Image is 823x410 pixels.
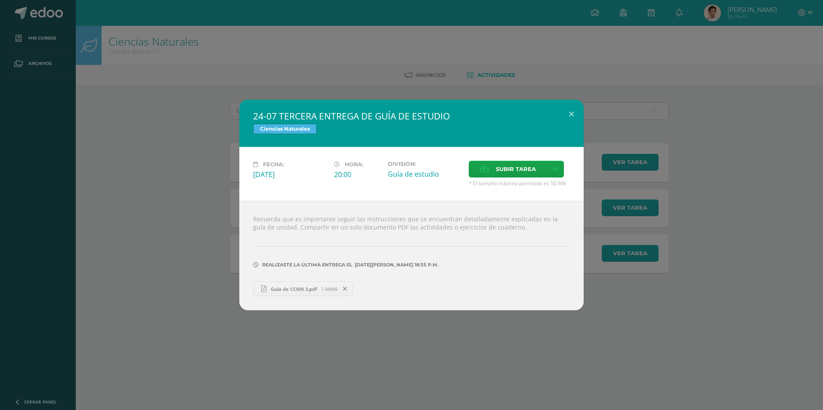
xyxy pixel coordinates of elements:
[253,170,327,179] div: [DATE]
[388,161,462,167] label: División:
[266,286,321,292] span: Guía de CCNN 3.pdf
[253,124,317,134] span: Ciencias Naturales
[334,170,381,179] div: 20:00
[239,201,584,310] div: Recuerda que es importante seguir las instrucciones que se encuentran detalladamente explicadas e...
[345,161,363,168] span: Hora:
[253,110,570,122] h2: 24-07 TERCERA ENTREGA DE GUÍA DE ESTUDIO
[262,262,353,268] span: Realizaste la última entrega el
[338,284,353,294] span: Remover entrega
[496,161,536,177] span: Subir tarea
[388,169,462,179] div: Guía de estudio
[469,180,570,187] span: * El tamaño máximo permitido es 50 MB
[263,161,284,168] span: Fecha:
[559,100,584,129] button: Close (Esc)
[253,281,353,296] a: Guía de CCNN 3.pdf 1.94MB
[321,286,337,292] span: 1.94MB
